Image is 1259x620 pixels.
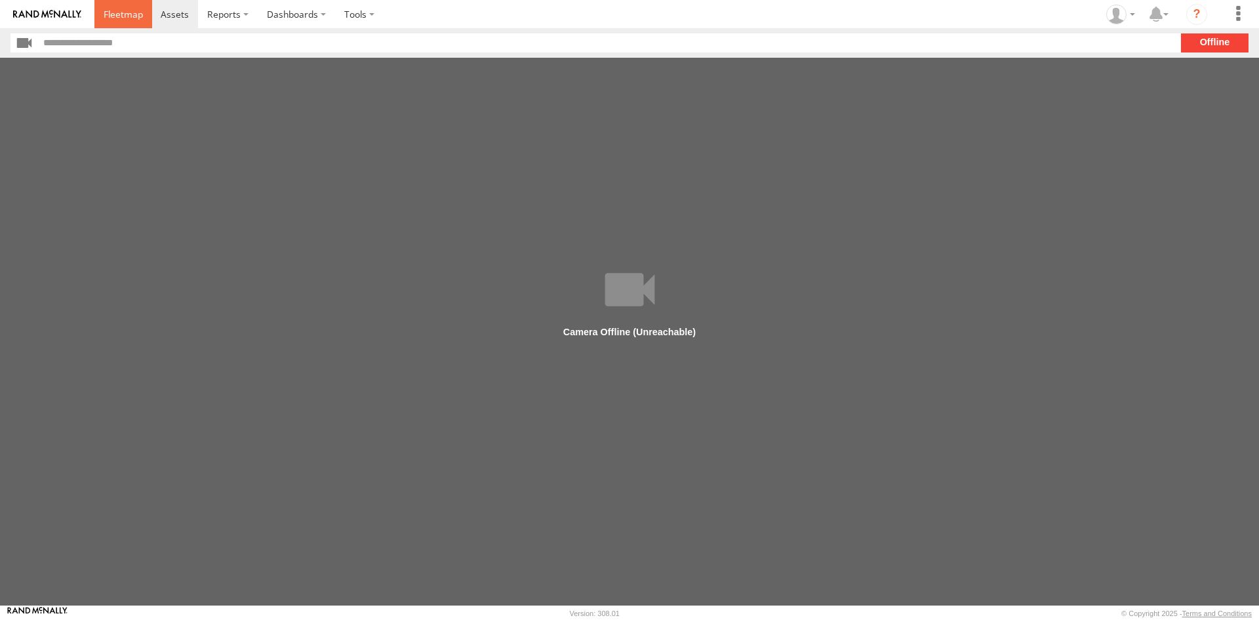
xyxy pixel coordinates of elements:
[570,610,620,617] div: Version: 308.01
[1186,4,1207,25] i: ?
[13,10,81,19] img: rand-logo.svg
[1121,610,1252,617] div: © Copyright 2025 -
[7,607,68,620] a: Visit our Website
[1102,5,1140,24] div: Jorge Gomez
[1182,610,1252,617] a: Terms and Conditions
